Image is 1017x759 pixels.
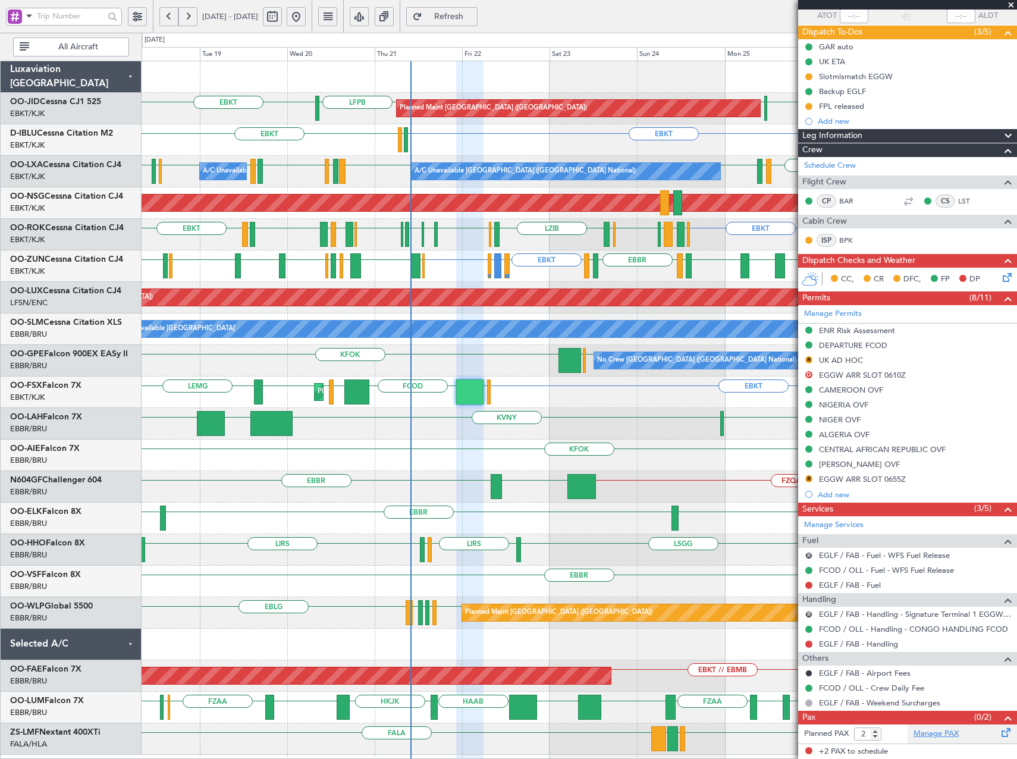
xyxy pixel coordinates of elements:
span: ATOT [817,10,837,22]
div: [DATE] [145,35,165,45]
a: OO-LXACessna Citation CJ4 [10,161,121,169]
span: OO-SLM [10,318,43,327]
span: OO-WLP [10,602,45,610]
div: CP [817,195,836,208]
a: FALA/HLA [10,739,47,749]
a: Manage Permits [804,308,862,320]
span: +2 PAX to schedule [819,746,888,758]
div: Add new [818,490,1011,500]
a: EGLF / FAB - Fuel - WFS Fuel Release [819,550,950,560]
span: FP [941,274,950,286]
span: CC, [841,274,854,286]
a: ZS-LMFNextant 400XTi [10,728,101,736]
div: Mon 25 [725,47,812,61]
span: N604GF [10,476,42,484]
a: OO-VSFFalcon 8X [10,570,81,579]
span: OO-FAE [10,665,42,673]
a: OO-ROKCessna Citation CJ4 [10,224,124,232]
span: Cabin Crew [802,215,847,228]
div: Tue 19 [200,47,287,61]
div: CAMEROON OVF [819,385,883,395]
div: Planned Maint [GEOGRAPHIC_DATA] ([GEOGRAPHIC_DATA]) [465,604,652,622]
a: FCOD / OLL - Crew Daily Fee [819,683,924,693]
div: CENTRAL AFRICAN REPUBLIC OVF [819,444,946,454]
div: Backup EGLF [819,86,866,96]
a: EBBR/BRU [10,424,47,434]
a: EBBR/BRU [10,550,47,560]
a: EBKT/KJK [10,140,45,150]
span: (3/5) [974,26,991,38]
span: OO-LAH [10,413,43,421]
button: D [805,371,812,378]
a: OO-AIEFalcon 7X [10,444,80,453]
a: OO-ZUNCessna Citation CJ4 [10,255,123,264]
span: OO-AIE [10,444,40,453]
div: Wed 20 [287,47,375,61]
div: Thu 21 [375,47,462,61]
a: EBBR/BRU [10,487,47,497]
button: All Aircraft [13,37,129,57]
a: LST [958,196,985,206]
span: ZS-LMF [10,728,39,736]
span: OO-LUX [10,287,43,295]
div: ISP [817,234,836,247]
a: EBBR/BRU [10,581,47,592]
div: EGGW ARR SLOT 0655Z [819,474,906,484]
a: Manage Services [804,519,864,531]
button: Refresh [406,7,478,26]
a: Manage PAX [914,728,959,740]
a: OO-FAEFalcon 7X [10,665,81,673]
a: OO-ELKFalcon 8X [10,507,81,516]
span: Permits [802,291,830,305]
div: UK ETA [819,57,845,67]
a: EBKT/KJK [10,203,45,214]
span: Refresh [425,12,473,21]
a: D-IBLUCessna Citation M2 [10,129,113,137]
a: Schedule Crew [804,160,856,172]
a: OO-SLMCessna Citation XLS [10,318,122,327]
span: (0/2) [974,711,991,723]
a: OO-NSGCessna Citation CJ4 [10,192,123,200]
a: EBBR/BRU [10,455,47,466]
a: EBKT/KJK [10,266,45,277]
label: Planned PAX [804,728,849,740]
span: OO-ELK [10,507,42,516]
span: CR [874,274,884,286]
span: OO-HHO [10,539,46,547]
span: OO-LXA [10,161,43,169]
span: OO-ZUN [10,255,45,264]
span: Leg Information [802,129,862,143]
a: EBBR/BRU [10,707,47,718]
input: --:-- [840,9,868,23]
span: DFC, [903,274,921,286]
a: EBBR/BRU [10,676,47,686]
a: FCOD / OLL - Fuel - WFS Fuel Release [819,565,954,575]
a: EBBR/BRU [10,613,47,623]
div: ENR Risk Assessment [819,325,895,335]
a: OO-LUXCessna Citation CJ4 [10,287,121,295]
div: CS [936,195,955,208]
a: EBKT/KJK [10,108,45,119]
div: GAR auto [819,42,853,52]
a: EGLF / FAB - Airport Fees [819,668,911,678]
button: R [805,611,812,618]
a: FCOD / OLL - Handling - CONGO HANDLING FCOD [819,624,1008,634]
div: Mon 18 [112,47,200,61]
span: Dispatch To-Dos [802,26,862,39]
span: Fuel [802,534,818,548]
div: Slotmismatch EGGW [819,71,893,81]
div: EGGW ARR SLOT 0610Z [819,370,906,380]
span: Crew [802,143,823,157]
span: [DATE] - [DATE] [202,11,258,22]
a: N604GFChallenger 604 [10,476,102,484]
span: All Aircraft [32,43,125,51]
span: OO-ROK [10,224,45,232]
span: Dispatch Checks and Weather [802,254,915,268]
a: EBBR/BRU [10,360,47,371]
a: OO-LAHFalcon 7X [10,413,82,421]
span: OO-NSG [10,192,45,200]
a: OO-HHOFalcon 8X [10,539,85,547]
a: EBBR/BRU [10,518,47,529]
span: OO-LUM [10,697,45,705]
span: OO-JID [10,98,40,106]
